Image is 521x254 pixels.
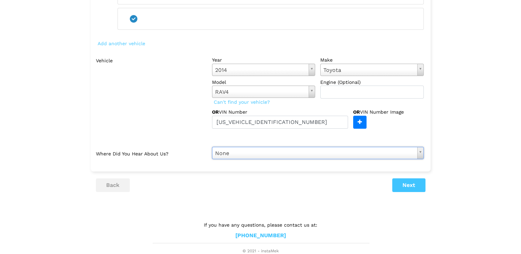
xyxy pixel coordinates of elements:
[320,56,424,63] label: make
[212,109,219,115] strong: OR
[153,221,369,229] p: If you have any questions, please contact us at:
[392,178,425,192] button: Next
[153,249,369,254] span: © 2021 - instaMek
[320,79,424,86] label: Engine (Optional)
[212,98,272,106] span: Can't find your vehicle?
[96,147,207,159] label: Where did you hear about us?
[353,109,360,115] strong: OR
[320,64,424,76] a: Toyota
[96,54,207,129] label: Vehicle
[212,109,269,115] label: VIN Number
[215,66,306,75] span: 2014
[215,149,414,158] span: None
[215,88,306,97] span: RAV4
[235,232,286,239] a: [PHONE_NUMBER]
[96,178,130,192] button: back
[212,147,424,159] a: None
[212,64,315,76] a: 2014
[212,79,315,86] label: model
[212,56,315,63] label: year
[212,86,315,98] a: RAV4
[96,39,147,48] span: Add another vehicle
[353,109,419,115] label: VIN Number Image
[323,66,414,75] span: Toyota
